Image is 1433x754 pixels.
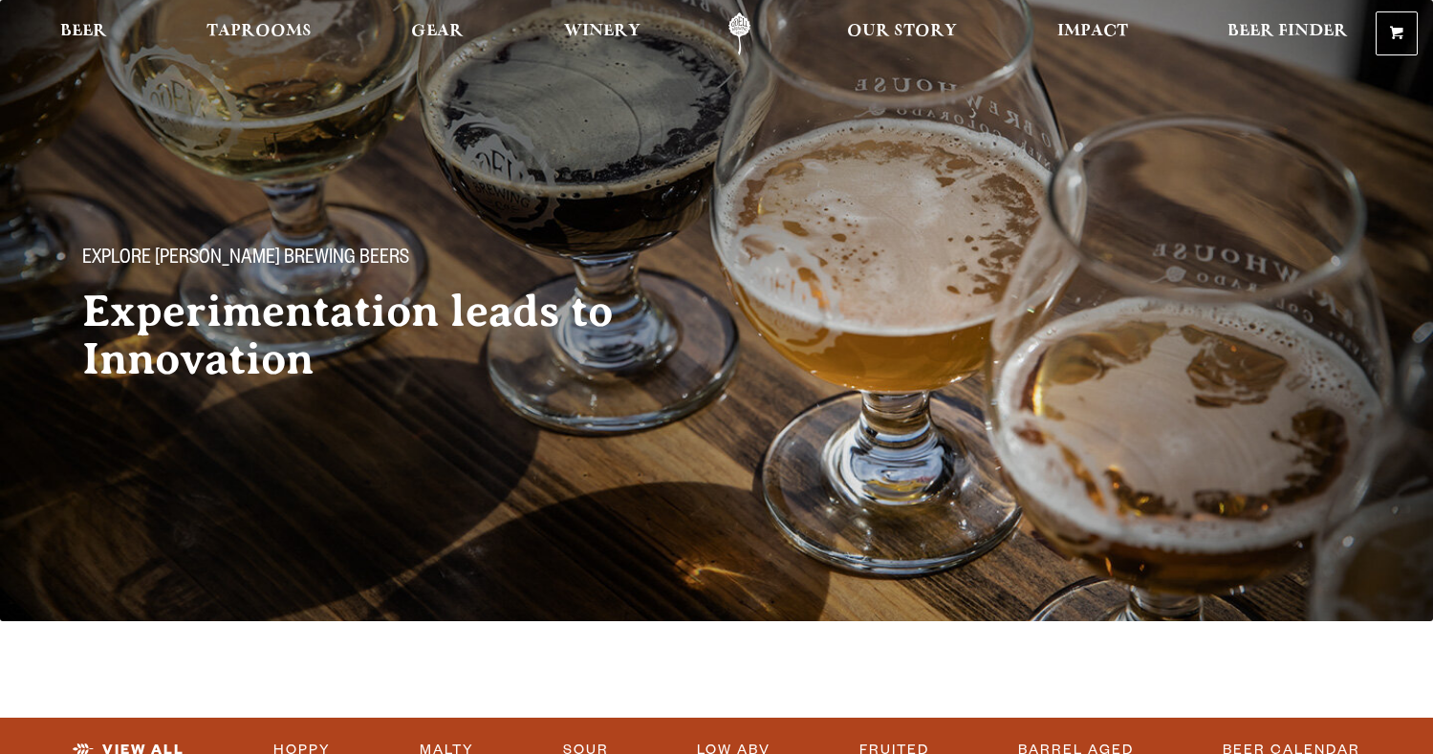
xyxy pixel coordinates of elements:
span: Impact [1057,24,1128,39]
a: Odell Home [704,12,775,55]
span: Beer [60,24,107,39]
span: Taprooms [206,24,312,39]
a: Beer Finder [1215,12,1360,55]
span: Gear [411,24,464,39]
a: Our Story [835,12,969,55]
a: Impact [1045,12,1140,55]
h2: Experimentation leads to Innovation [82,288,679,383]
a: Beer [48,12,119,55]
a: Winery [552,12,653,55]
span: Winery [564,24,641,39]
span: Our Story [847,24,957,39]
a: Gear [399,12,476,55]
span: Explore [PERSON_NAME] Brewing Beers [82,248,409,272]
a: Taprooms [194,12,324,55]
span: Beer Finder [1227,24,1348,39]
